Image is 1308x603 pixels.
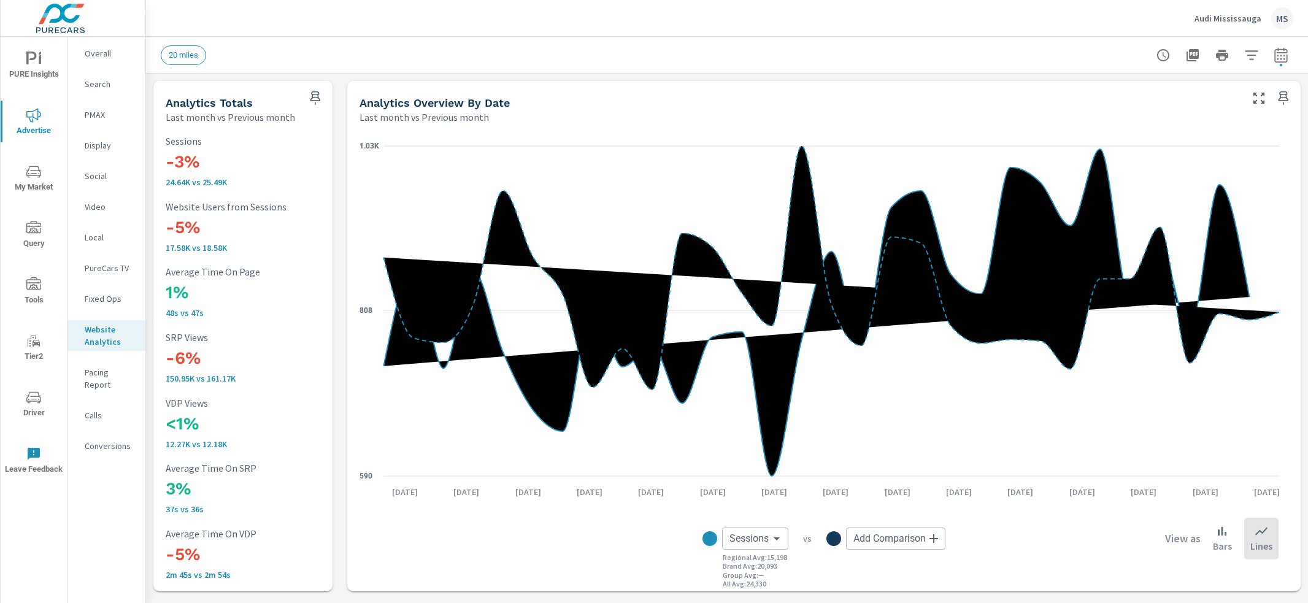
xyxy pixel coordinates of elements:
[4,52,63,82] span: PURE Insights
[1122,486,1165,498] p: [DATE]
[166,528,328,539] p: Average Time On VDP
[67,259,145,277] div: PureCars TV
[723,553,787,562] p: Regional Avg : 15,198
[166,152,328,172] h3: -3%
[166,478,328,499] h3: 3%
[67,437,145,455] div: Conversions
[166,217,328,238] h3: -5%
[1271,7,1293,29] div: MS
[1249,88,1269,108] button: Make Fullscreen
[4,334,63,364] span: Tier2
[999,486,1042,498] p: [DATE]
[722,528,788,550] div: Sessions
[161,50,206,60] span: 20 miles
[1061,486,1104,498] p: [DATE]
[753,486,796,498] p: [DATE]
[723,580,766,588] p: All Avg : 24,330
[445,486,488,498] p: [DATE]
[85,323,136,348] p: Website Analytics
[166,243,328,253] p: 17,583 vs 18,579
[85,366,136,391] p: Pacing Report
[691,486,734,498] p: [DATE]
[67,228,145,247] div: Local
[85,440,136,452] p: Conversions
[67,75,145,93] div: Search
[67,106,145,124] div: PMAX
[67,136,145,155] div: Display
[729,532,769,545] span: Sessions
[85,139,136,152] p: Display
[166,374,328,383] p: 150,946 vs 161,173
[876,486,919,498] p: [DATE]
[67,363,145,394] div: Pacing Report
[4,221,63,251] span: Query
[360,306,372,315] text: 808
[166,332,328,343] p: SRP Views
[166,439,328,449] p: 12,267 vs 12,181
[67,290,145,308] div: Fixed Ops
[4,390,63,420] span: Driver
[1,37,67,488] div: nav menu
[85,170,136,182] p: Social
[360,472,372,480] text: 590
[1239,43,1264,67] button: Apply Filters
[166,398,328,409] p: VDP Views
[1245,486,1288,498] p: [DATE]
[1250,539,1272,553] p: Lines
[629,486,672,498] p: [DATE]
[723,562,777,570] p: Brand Avg : 20,093
[85,47,136,60] p: Overall
[1269,43,1293,67] button: Select Date Range
[4,108,63,138] span: Advertise
[360,110,489,125] p: Last month vs Previous month
[166,504,328,514] p: 37s vs 36s
[306,88,325,108] span: Save this to your personalized report
[166,570,328,580] p: 2m 45s vs 2m 54s
[166,110,295,125] p: Last month vs Previous month
[166,348,328,369] h3: -6%
[166,96,253,109] h5: Analytics Totals
[67,44,145,63] div: Overall
[846,528,945,550] div: Add Comparison
[85,293,136,305] p: Fixed Ops
[166,266,328,277] p: Average Time On Page
[383,486,426,498] p: [DATE]
[85,201,136,213] p: Video
[568,486,611,498] p: [DATE]
[85,231,136,244] p: Local
[166,136,328,147] p: Sessions
[85,262,136,274] p: PureCars TV
[360,142,379,150] text: 1.03K
[67,167,145,185] div: Social
[1274,88,1293,108] span: Save this to your personalized report
[85,78,136,90] p: Search
[4,447,63,477] span: Leave Feedback
[166,463,328,474] p: Average Time On SRP
[723,571,764,580] p: Group Avg : —
[166,282,328,303] h3: 1%
[853,532,926,545] span: Add Comparison
[166,308,328,318] p: 48s vs 47s
[1165,532,1201,545] h6: View as
[4,277,63,307] span: Tools
[85,109,136,121] p: PMAX
[166,544,328,565] h3: -5%
[507,486,550,498] p: [DATE]
[360,96,510,109] h5: Analytics Overview By Date
[67,406,145,424] div: Calls
[67,320,145,351] div: Website Analytics
[1195,13,1261,24] p: Audi Mississauga
[85,409,136,421] p: Calls
[937,486,980,498] p: [DATE]
[4,164,63,194] span: My Market
[166,201,328,212] p: Website Users from Sessions
[1184,486,1227,498] p: [DATE]
[166,177,328,187] p: 24,640 vs 25,486
[1213,539,1232,553] p: Bars
[788,533,826,544] p: vs
[67,198,145,216] div: Video
[814,486,857,498] p: [DATE]
[166,413,328,434] h3: <1%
